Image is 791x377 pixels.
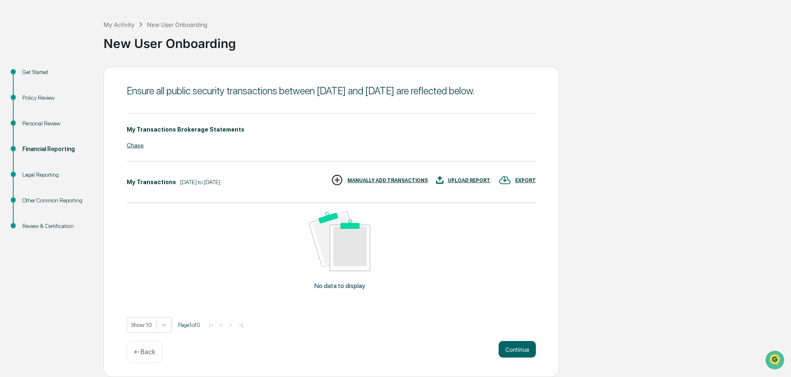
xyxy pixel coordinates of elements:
div: Other Common Reporting [22,196,90,205]
button: > [227,322,235,329]
a: 🔎Data Lookup [5,117,55,132]
div: New User Onboarding [104,29,787,51]
a: 🖐️Preclearance [5,101,57,116]
button: < [217,322,225,329]
div: Chase [127,142,536,149]
img: 1746055101610-c473b297-6a78-478c-a979-82029cc54cd1 [8,63,23,78]
img: No data [309,211,370,271]
div: Personal Review [22,119,90,128]
img: MANUALLY ADD TRANSACTIONS [331,174,343,186]
div: Legal Reporting [22,170,90,179]
div: Policy Review [22,94,90,102]
div: Ensure all public security transactions between [DATE] and [DATE] are reflected below. [127,85,536,97]
span: Data Lookup [17,120,52,128]
div: 🗄️ [60,105,67,112]
div: UPLOAD REPORT [448,178,490,183]
div: New User Onboarding [147,21,207,28]
div: 🖐️ [8,105,15,112]
span: Page 1 of 0 [178,322,200,328]
div: 🔎 [8,121,15,127]
iframe: Open customer support [764,350,787,372]
div: My Transactions [127,179,176,185]
p: How can we help? [8,17,151,31]
button: Continue [499,341,536,358]
span: Pylon [82,140,100,146]
div: Review & Certification [22,222,90,231]
img: EXPORT [499,174,511,186]
a: 🗄️Attestations [57,101,106,116]
div: Financial Reporting [22,145,90,154]
p: No data to display [314,282,365,290]
button: >| [236,322,246,329]
img: UPLOAD REPORT [436,174,444,186]
div: MANUALLY ADD TRANSACTIONS [347,178,428,183]
a: Powered byPylon [58,140,100,146]
span: Attestations [68,104,103,113]
div: My Activity [104,21,135,28]
p: ← Back [134,348,155,356]
button: |< [206,322,216,329]
div: We're available if you need us! [28,72,105,78]
div: EXPORT [515,178,536,183]
div: Get Started [22,68,90,77]
button: Start new chat [141,66,151,76]
div: My Transactions Brokerage Statements [127,126,244,133]
span: Preclearance [17,104,53,113]
div: Start new chat [28,63,136,72]
div: [DATE] to [DATE] [180,179,220,185]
